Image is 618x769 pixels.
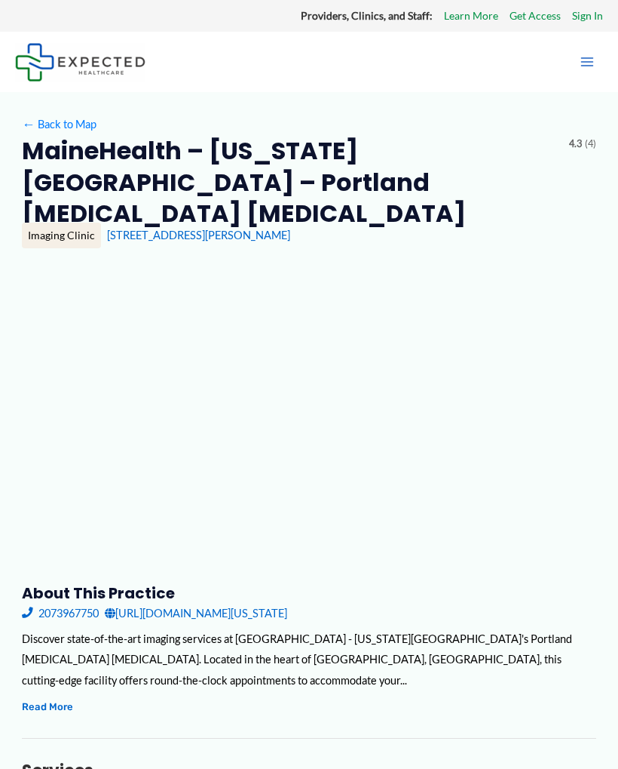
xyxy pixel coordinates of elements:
[22,698,73,715] button: Read More
[105,603,287,623] a: [URL][DOMAIN_NAME][US_STATE]
[509,6,561,26] a: Get Access
[22,629,596,690] div: Discover state-of-the-art imaging services at [GEOGRAPHIC_DATA] - [US_STATE][GEOGRAPHIC_DATA]'s P...
[15,43,145,82] img: Expected Healthcare Logo - side, dark font, small
[444,6,498,26] a: Learn More
[107,229,290,241] a: [STREET_ADDRESS][PERSON_NAME]
[22,603,99,623] a: 2073967750
[301,9,433,22] strong: Providers, Clinics, and Staff:
[569,135,582,153] span: 4.3
[585,135,596,153] span: (4)
[22,223,101,248] div: Imaging Clinic
[22,118,35,131] span: ←
[22,583,596,603] h3: About this practice
[22,114,96,134] a: ←Back to Map
[22,135,557,229] h2: MaineHealth – [US_STATE][GEOGRAPHIC_DATA] – Portland [MEDICAL_DATA] [MEDICAL_DATA]
[572,6,603,26] a: Sign In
